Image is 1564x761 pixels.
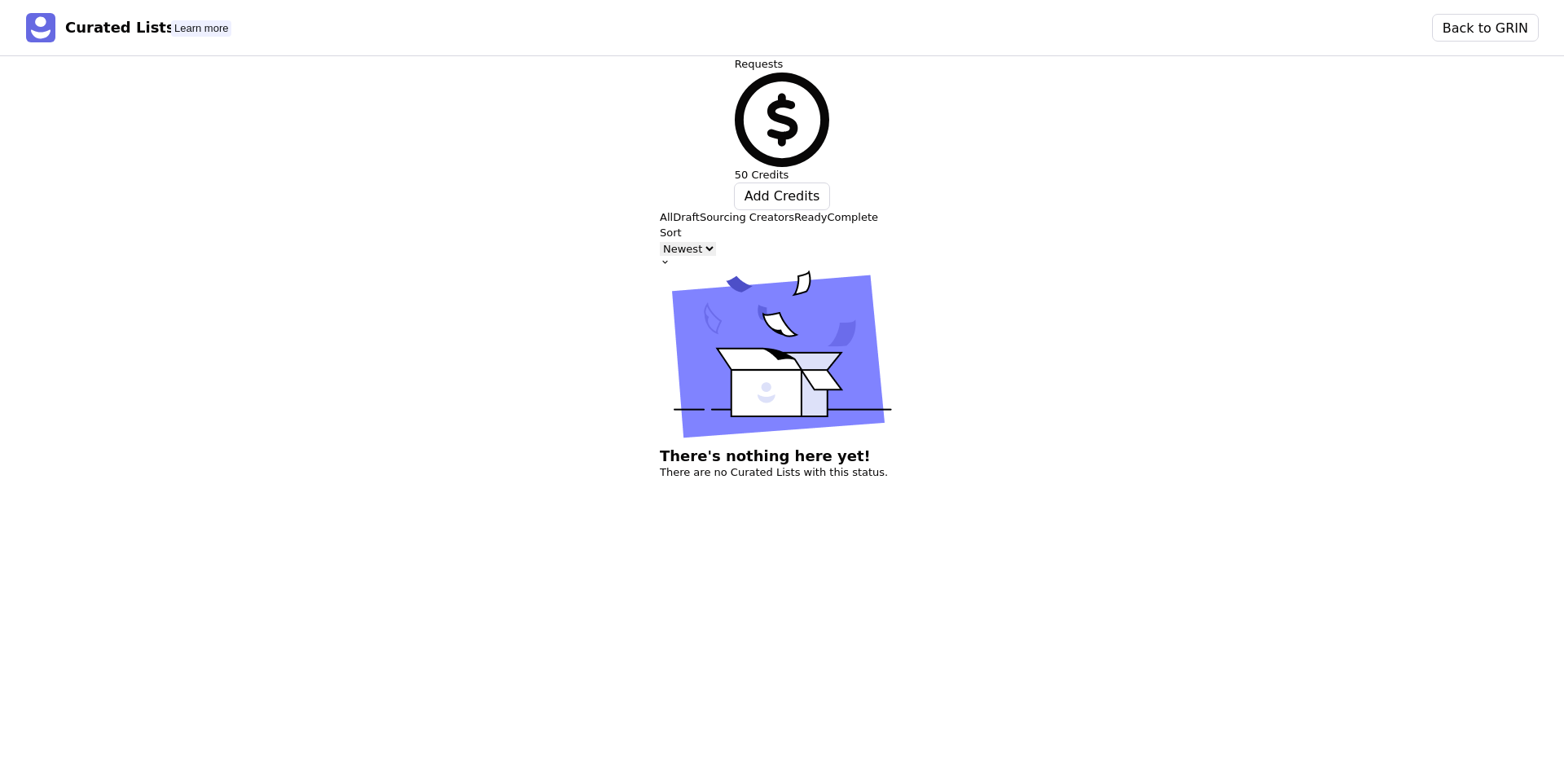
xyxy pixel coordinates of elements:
h3: Curated Lists [65,19,175,37]
p: 50 Credits [735,167,830,183]
h3: There's nothing here yet! [660,447,904,465]
button: Back to GRIN [1433,15,1538,41]
p: Sourcing Creators [700,209,794,226]
div: Tooltip anchor [171,20,231,37]
h3: Requests [735,56,830,73]
p: Ready [794,209,827,226]
label: Sort [660,227,682,239]
p: Complete [827,209,878,226]
button: Add Credits [735,183,830,209]
p: Draft [673,209,700,226]
img: Empty box [660,267,904,442]
p: All [660,209,673,226]
p: There are no Curated Lists with this status. [660,464,904,481]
